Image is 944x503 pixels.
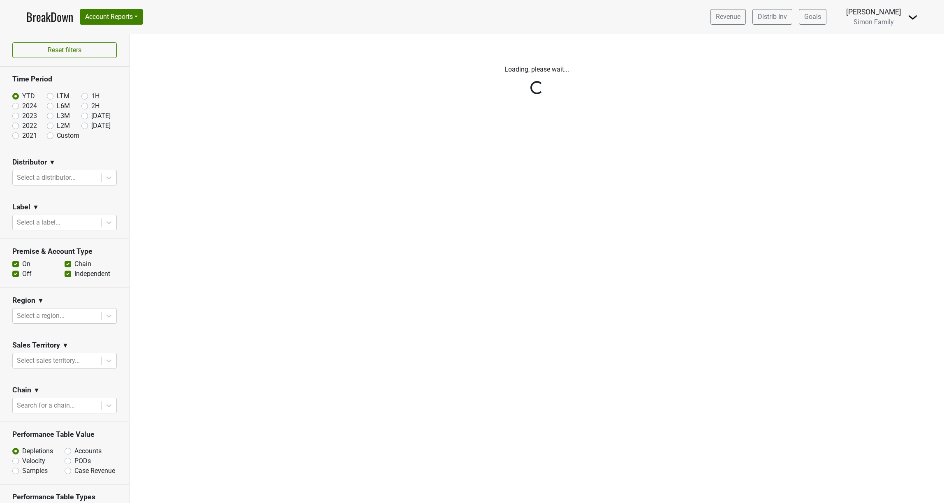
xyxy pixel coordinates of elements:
[908,12,918,22] img: Dropdown Menu
[799,9,826,25] a: Goals
[26,8,73,25] a: BreakDown
[309,65,765,74] p: Loading, please wait...
[854,18,894,26] span: Simon Family
[846,7,901,17] div: [PERSON_NAME]
[80,9,143,25] button: Account Reports
[710,9,746,25] a: Revenue
[752,9,792,25] a: Distrib Inv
